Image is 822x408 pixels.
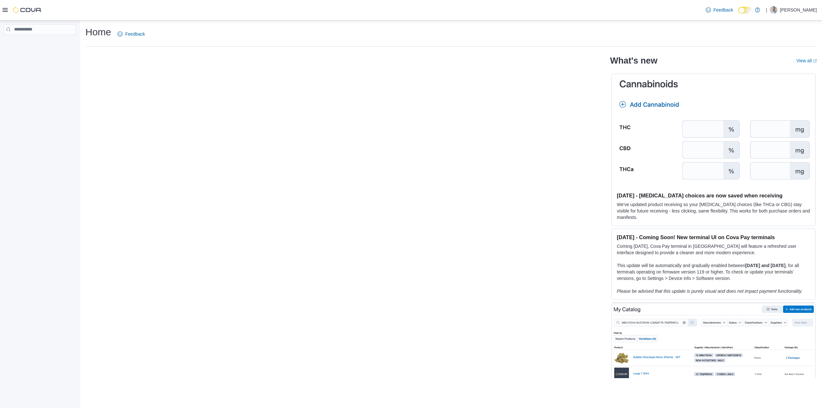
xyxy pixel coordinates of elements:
[780,6,817,14] p: [PERSON_NAME]
[610,56,657,66] h2: What's new
[713,7,733,13] span: Feedback
[617,262,810,282] p: This update will be automatically and gradually enabled between , for all terminals operating on ...
[617,201,810,221] p: We've updated product receiving so your [MEDICAL_DATA] choices (like THCa or CBG) stay visible fo...
[4,36,76,51] nav: Complex example
[617,243,810,256] p: Coming [DATE], Cova Pay terminal in [GEOGRAPHIC_DATA] will feature a refreshed user interface des...
[745,263,785,268] strong: [DATE] and [DATE]
[617,192,810,199] h3: [DATE] - [MEDICAL_DATA] choices are now saved when receiving
[115,28,147,40] a: Feedback
[617,234,810,240] h3: [DATE] - Coming Soon! New terminal UI on Cova Pay terminals
[796,58,817,63] a: View allExternal link
[770,6,777,14] div: Chris Jones
[125,31,145,37] span: Feedback
[617,289,802,294] em: Please be advised that this update is purely visual and does not impact payment functionality.
[738,7,752,13] input: Dark Mode
[85,26,111,39] h1: Home
[738,13,739,14] span: Dark Mode
[813,59,817,63] svg: External link
[13,7,42,13] img: Cova
[703,4,736,16] a: Feedback
[766,6,767,14] p: |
